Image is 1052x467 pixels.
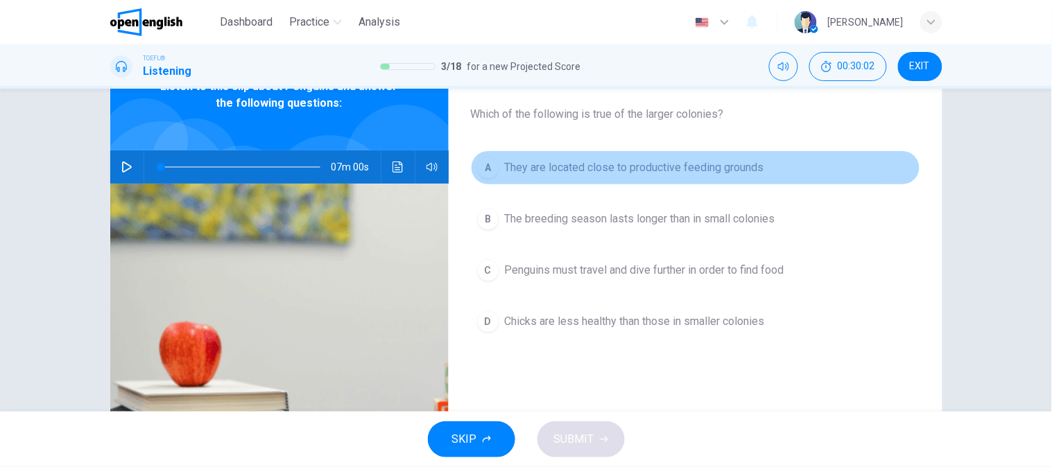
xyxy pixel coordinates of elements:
[471,253,920,288] button: CPenguins must travel and dive further in order to find food
[110,8,215,36] a: OpenEnglish logo
[795,11,817,33] img: Profile picture
[155,78,404,112] span: Listen to this clip about Penguins and answer the following questions:
[452,430,477,449] span: SKIP
[505,262,784,279] span: Penguins must travel and dive further in order to find food
[353,10,406,35] button: Analysis
[693,17,711,28] img: en
[220,14,273,30] span: Dashboard
[809,52,887,81] button: 00:30:02
[477,259,499,281] div: C
[471,202,920,236] button: BThe breeding season lasts longer than in small colonies
[505,159,764,176] span: They are located close to productive feeding grounds
[505,313,765,330] span: Chicks are less healthy than those in smaller colonies
[838,61,875,72] span: 00:30:02
[331,150,381,184] span: 07m 00s
[471,150,920,185] button: AThey are located close to productive feeding grounds
[477,310,499,333] div: D
[467,58,580,75] span: for a new Projected Score
[898,52,942,81] button: EXIT
[471,106,920,123] span: Which of the following is true of the larger colonies?
[144,63,192,80] h1: Listening
[428,421,515,457] button: SKIP
[477,157,499,179] div: A
[769,52,798,81] div: Mute
[505,211,775,227] span: The breeding season lasts longer than in small colonies
[910,61,930,72] span: EXIT
[284,10,347,35] button: Practice
[289,14,329,30] span: Practice
[110,8,183,36] img: OpenEnglish logo
[359,14,400,30] span: Analysis
[441,58,461,75] span: 3 / 18
[828,14,904,30] div: [PERSON_NAME]
[144,53,166,63] span: TOEFL®
[809,52,887,81] div: Hide
[214,10,278,35] button: Dashboard
[471,304,920,339] button: DChicks are less healthy than those in smaller colonies
[477,208,499,230] div: B
[387,150,409,184] button: Click to see the audio transcription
